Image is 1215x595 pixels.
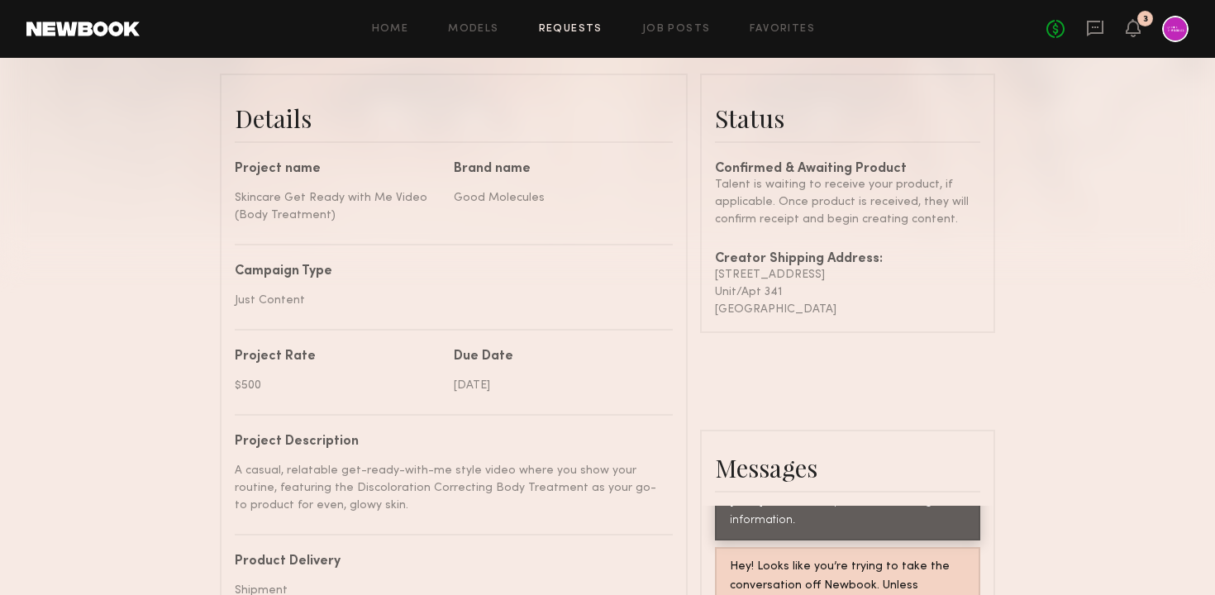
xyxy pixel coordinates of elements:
a: Models [448,24,498,35]
div: 3 [1143,15,1148,24]
a: Home [372,24,409,35]
div: Due Date [454,350,660,364]
div: Project Rate [235,350,441,364]
div: A casual, relatable get-ready-with-me style video where you show your routine, featuring the Disc... [235,462,660,514]
div: Brand name [454,163,660,176]
div: Messages [715,451,980,484]
div: $500 [235,377,441,394]
div: Product Delivery [235,555,660,569]
div: Confirmed & Awaiting Product [715,163,980,176]
div: Just Content [235,292,660,309]
div: Creator Shipping Address: [715,253,980,266]
div: Details [235,102,673,135]
div: Project name [235,163,441,176]
a: Job Posts [642,24,711,35]
div: Talent is waiting to receive your product, if applicable. Once product is received, they will con... [715,176,980,228]
div: Unit/Apt 341 [715,283,980,301]
div: [GEOGRAPHIC_DATA] [715,301,980,318]
div: [DATE] [454,377,660,394]
div: [STREET_ADDRESS] [715,266,980,283]
div: Campaign Type [235,265,660,278]
div: Project Description [235,436,660,449]
a: Favorites [750,24,815,35]
div: Skincare Get Ready with Me Video (Body Treatment) [235,189,441,224]
a: Requests [539,24,603,35]
div: Status [715,102,980,135]
div: Good Molecules [454,189,660,207]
